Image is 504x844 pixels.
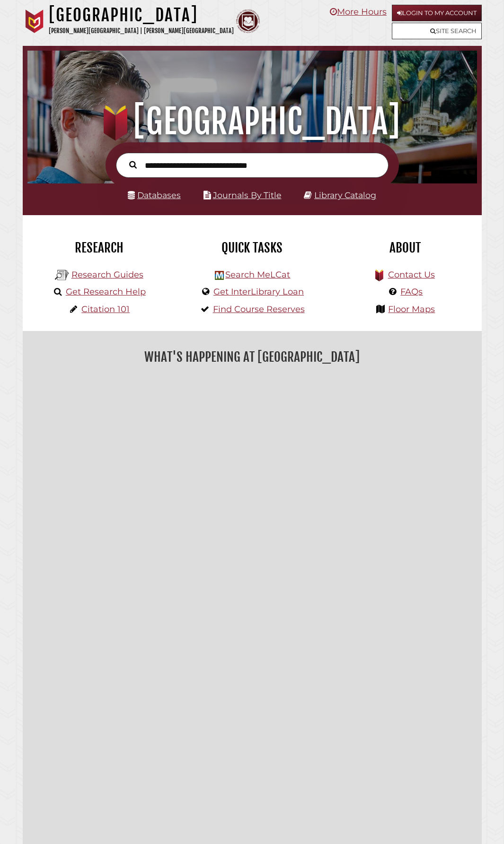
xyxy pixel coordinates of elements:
a: Floor Maps [388,304,435,314]
a: Research Guides [71,270,143,280]
img: Hekman Library Logo [55,268,69,282]
h2: About [336,240,474,256]
img: Calvin Theological Seminary [236,9,260,33]
a: More Hours [330,7,387,17]
i: Search [129,161,137,169]
a: Library Catalog [314,190,376,200]
img: Hekman Library Logo [215,271,224,280]
a: Citation 101 [81,304,130,314]
a: FAQs [400,287,423,297]
a: Get Research Help [66,287,146,297]
h2: What's Happening at [GEOGRAPHIC_DATA] [30,346,475,368]
a: Search MeLCat [225,270,290,280]
a: Get InterLibrary Loan [213,287,304,297]
img: Calvin University [23,9,46,33]
h2: Research [30,240,168,256]
h2: Quick Tasks [183,240,321,256]
h1: [GEOGRAPHIC_DATA] [49,5,234,26]
a: Journals By Title [213,190,282,200]
a: Contact Us [388,270,435,280]
a: Site Search [392,23,482,39]
a: Find Course Reserves [213,304,305,314]
h1: [GEOGRAPHIC_DATA] [35,101,469,142]
button: Search [124,158,141,170]
a: Login to My Account [392,5,482,21]
a: Databases [128,190,181,200]
p: [PERSON_NAME][GEOGRAPHIC_DATA] | [PERSON_NAME][GEOGRAPHIC_DATA] [49,26,234,36]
